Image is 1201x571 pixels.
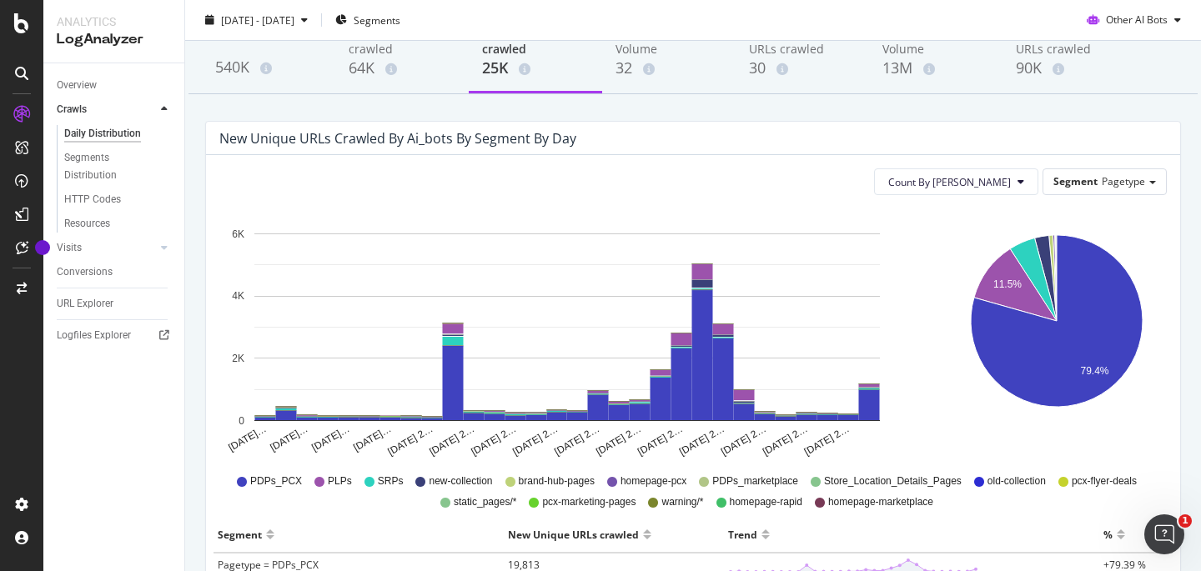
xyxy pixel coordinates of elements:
[57,77,97,94] div: Overview
[221,13,294,27] span: [DATE] - [DATE]
[992,278,1021,290] text: 11.5%
[328,474,352,488] span: PLPs
[64,215,173,233] a: Resources
[354,13,400,27] span: Segments
[232,353,244,364] text: 2K
[57,263,173,281] a: Conversions
[828,495,933,509] span: homepage-marketplace
[1072,474,1137,488] span: pcx-flyer-deals
[64,191,121,208] div: HTTP Codes
[712,474,798,488] span: PDPs_marketplace
[64,191,173,208] a: HTTP Codes
[616,58,722,79] div: 32
[232,291,244,303] text: 4K
[749,58,856,79] div: 30
[57,327,173,344] a: Logfiles Explorer
[232,228,244,240] text: 6K
[882,58,989,79] div: 13M
[621,474,686,488] span: homepage-pcx
[730,495,802,509] span: homepage-rapid
[882,24,989,58] div: Resources Crawl Volume
[1178,514,1192,528] span: 1
[519,474,595,488] span: brand-hub-pages
[454,495,516,509] span: static_pages/*
[749,24,856,58] div: Warning Unique URLs crawled
[64,149,173,184] a: Segments Distribution
[616,24,722,58] div: Warning Crawl Volume
[429,474,492,488] span: new-collection
[874,168,1038,195] button: Count By [PERSON_NAME]
[64,125,173,143] a: Daily Distribution
[1144,514,1184,554] iframe: Intercom live chat
[219,208,914,458] svg: A chart.
[1080,7,1188,33] button: Other AI Bots
[728,521,757,548] div: Trend
[349,58,455,79] div: 64K
[57,327,131,344] div: Logfiles Explorer
[1106,13,1168,27] span: Other AI Bots
[508,521,639,548] div: New Unique URLs crawled
[57,239,156,257] a: Visits
[57,77,173,94] a: Overview
[57,13,171,30] div: Analytics
[215,57,322,78] div: 540K
[64,149,157,184] div: Segments Distribution
[1016,24,1123,58] div: Resources Unique URLs crawled
[1016,58,1123,79] div: 90K
[1080,366,1108,378] text: 79.4%
[219,130,576,147] div: New Unique URLs crawled by ai_bots by Segment by Day
[218,521,262,548] div: Segment
[57,263,113,281] div: Conversions
[1053,174,1098,188] span: Segment
[250,474,302,488] span: PDPs_PCX
[57,295,173,313] a: URL Explorer
[949,208,1164,458] svg: A chart.
[329,7,407,33] button: Segments
[987,474,1046,488] span: old-collection
[57,101,87,118] div: Crawls
[57,295,113,313] div: URL Explorer
[64,215,110,233] div: Resources
[35,240,50,255] div: Tooltip anchor
[64,125,141,143] div: Daily Distribution
[542,495,636,509] span: pcx-marketing-pages
[824,474,962,488] span: Store_Location_Details_Pages
[57,101,156,118] a: Crawls
[482,24,589,58] div: New Unique URLs crawled
[888,175,1011,189] span: Count By Day
[239,415,244,427] text: 0
[661,495,703,509] span: warning/*
[482,58,589,79] div: 25K
[57,239,82,257] div: Visits
[1103,521,1113,548] div: %
[1102,174,1145,188] span: Pagetype
[57,30,171,49] div: LogAnalyzer
[349,24,455,58] div: Unique URLs crawled
[198,7,314,33] button: [DATE] - [DATE]
[378,474,404,488] span: SRPs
